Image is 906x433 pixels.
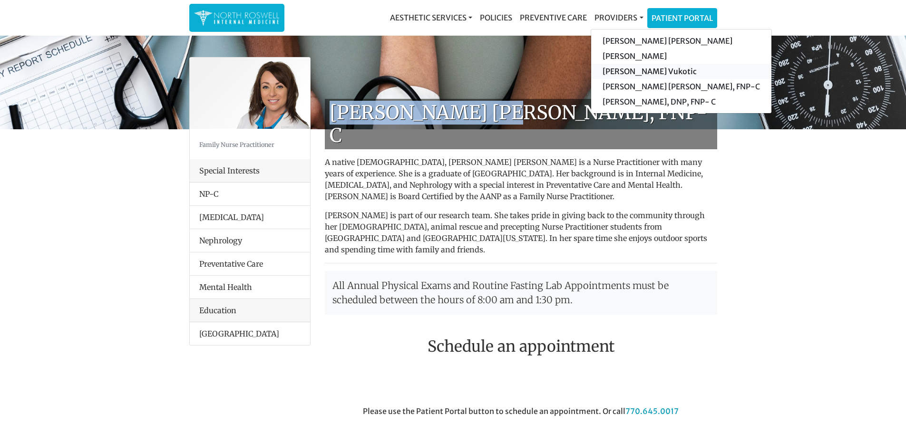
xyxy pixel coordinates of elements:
[516,8,591,27] a: Preventive Care
[190,275,310,299] li: Mental Health
[325,337,717,356] h2: Schedule an appointment
[325,210,717,255] p: [PERSON_NAME] is part of our research team. She takes pride in giving back to the community throu...
[190,159,310,183] div: Special Interests
[190,252,310,276] li: Preventative Care
[190,58,310,129] img: Keela Weeks Leger, FNP-C
[190,183,310,206] li: NP-C
[591,33,771,48] a: [PERSON_NAME] [PERSON_NAME]
[591,64,771,79] a: [PERSON_NAME] Vukotic
[190,205,310,229] li: [MEDICAL_DATA]
[194,9,280,27] img: North Roswell Internal Medicine
[325,99,717,149] h1: [PERSON_NAME] [PERSON_NAME], FNP-C
[190,299,310,322] div: Education
[325,156,717,202] p: A native [DEMOGRAPHIC_DATA], [PERSON_NAME] [PERSON_NAME] is a Nurse Practitioner with many years ...
[648,9,717,28] a: Patient Portal
[625,406,679,416] a: 770.645.0017
[199,141,274,148] small: Family Nurse Practitioner
[386,8,476,27] a: Aesthetic Services
[591,94,771,109] a: [PERSON_NAME], DNP, FNP- C
[591,79,771,94] a: [PERSON_NAME] [PERSON_NAME], FNP-C
[325,271,717,315] p: All Annual Physical Exams and Routine Fasting Lab Appointments must be scheduled between the hour...
[476,8,516,27] a: Policies
[190,229,310,252] li: Nephrology
[190,322,310,345] li: [GEOGRAPHIC_DATA]
[591,8,647,27] a: Providers
[591,48,771,64] a: [PERSON_NAME]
